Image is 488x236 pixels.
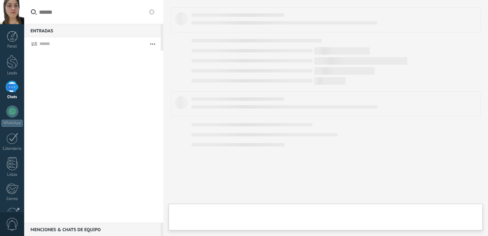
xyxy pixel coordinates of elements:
div: Listas [1,172,23,177]
div: Correo [1,197,23,201]
div: Chats [1,95,23,100]
div: WhatsApp [1,120,23,127]
div: Entradas [24,24,161,37]
div: Menciones & Chats de equipo [24,223,161,236]
div: Panel [1,44,23,49]
div: Calendario [1,146,23,151]
div: Leads [1,71,23,76]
